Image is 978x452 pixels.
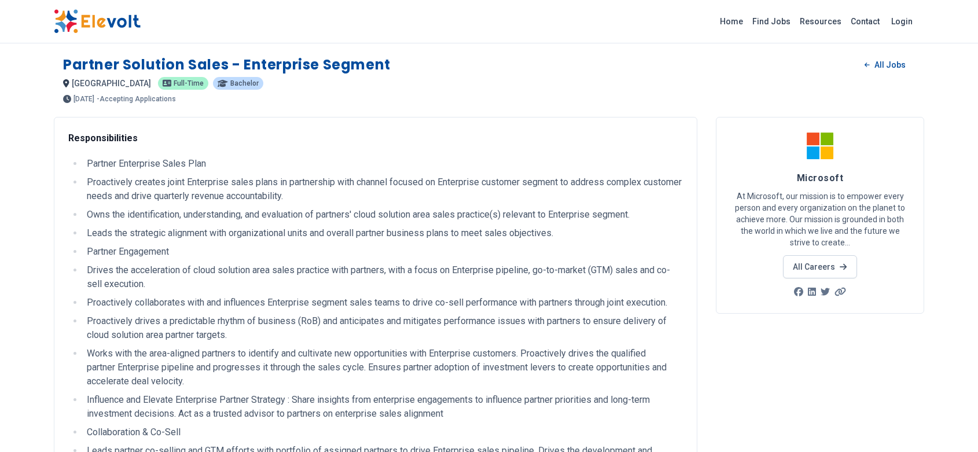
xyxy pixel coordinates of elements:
[83,208,683,222] li: Owns the identification, understanding, and evaluation of partners' cloud solution area sales pra...
[855,56,915,74] a: All Jobs
[83,245,683,259] li: Partner Engagement
[715,12,748,31] a: Home
[730,190,910,248] p: At Microsoft, our mission is to empower every person and every organization on the planet to achi...
[83,175,683,203] li: Proactively creates joint Enterprise sales plans in partnership with channel focused on Enterpris...
[63,56,391,74] h1: Partner Solution Sales - Enterprise Segment
[884,10,920,33] a: Login
[797,172,843,183] span: Microsoft
[783,255,856,278] a: All Careers
[68,133,138,144] strong: Responsibilities
[846,12,884,31] a: Contact
[83,226,683,240] li: Leads the strategic alignment with organizational units and overall partner business plans to mee...
[795,12,846,31] a: Resources
[230,80,259,87] span: Bachelor
[97,95,176,102] p: - Accepting Applications
[83,347,683,388] li: Works with the area-aligned partners to identify and cultivate new opportunities with Enterprise ...
[73,95,94,102] span: [DATE]
[748,12,795,31] a: Find Jobs
[72,79,151,88] span: [GEOGRAPHIC_DATA]
[83,314,683,342] li: Proactively drives a predictable rhythm of business (RoB) and anticipates and mitigates performan...
[83,393,683,421] li: Influence and Elevate Enterprise Partner Strategy : Share insights from enterprise engagements to...
[174,80,204,87] span: Full-time
[83,425,683,439] li: Collaboration & Co-Sell
[83,157,683,171] li: Partner Enterprise Sales Plan
[83,263,683,291] li: Drives the acceleration of cloud solution area sales practice with partners, with a focus on Ente...
[806,131,834,160] img: Microsoft
[54,9,141,34] img: Elevolt
[83,296,683,310] li: Proactively collaborates with and influences Enterprise segment sales teams to drive co-sell perf...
